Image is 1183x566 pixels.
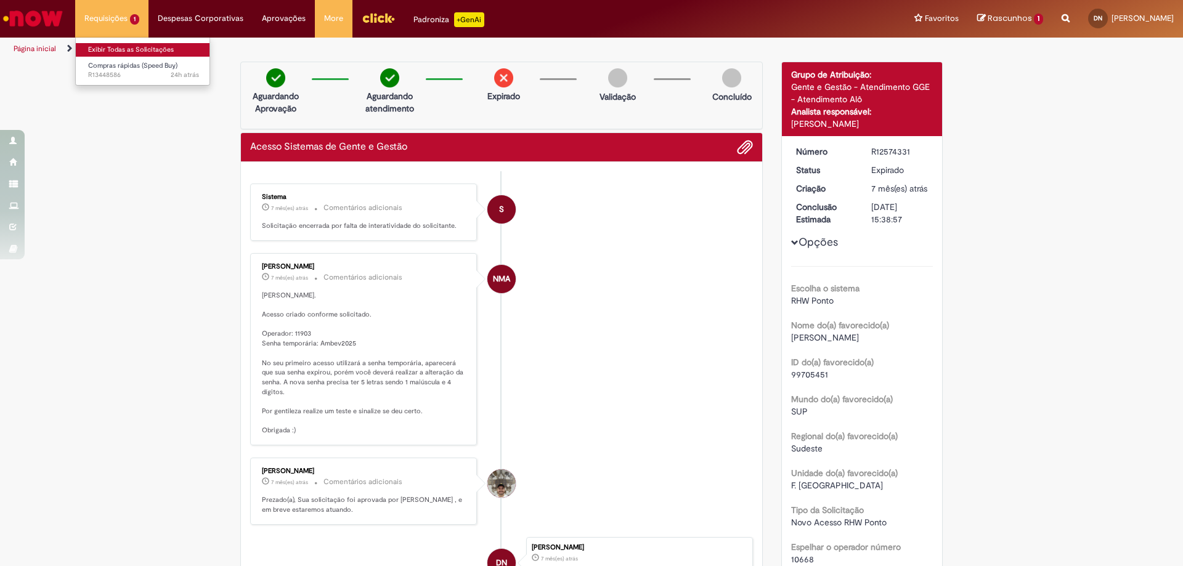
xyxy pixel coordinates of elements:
[1034,14,1043,25] span: 1
[493,264,510,294] span: NMA
[791,369,828,380] span: 99705451
[271,479,308,486] span: 7 mês(es) atrás
[871,145,929,158] div: R12574331
[380,68,399,87] img: check-circle-green.png
[262,12,306,25] span: Aprovações
[413,12,484,27] div: Padroniza
[791,320,889,331] b: Nome do(a) favorecido(a)
[271,479,308,486] time: 28/01/2025 13:38:57
[494,68,513,87] img: remove.png
[88,70,199,80] span: R13448586
[712,91,752,103] p: Concluído
[271,204,308,212] time: 06/02/2025 10:58:47
[1112,13,1174,23] span: [PERSON_NAME]
[988,12,1032,24] span: Rascunhos
[791,467,898,479] b: Unidade do(a) favorecido(a)
[871,164,929,176] div: Expirado
[791,332,859,343] span: [PERSON_NAME]
[1094,14,1102,22] span: DN
[262,193,467,201] div: Sistema
[791,68,933,81] div: Grupo de Atribuição:
[323,272,402,283] small: Comentários adicionais
[791,406,808,417] span: SUP
[600,91,636,103] p: Validação
[9,38,779,60] ul: Trilhas de página
[532,544,746,551] div: [PERSON_NAME]
[787,182,863,195] dt: Criação
[499,195,504,224] span: S
[541,555,578,562] time: 27/01/2025 09:17:19
[14,44,56,54] a: Página inicial
[791,118,933,130] div: [PERSON_NAME]
[171,70,199,79] time: 26/08/2025 14:18:40
[271,204,308,212] span: 7 mês(es) atrás
[791,431,898,442] b: Regional do(a) favorecido(a)
[454,12,484,27] p: +GenAi
[871,182,929,195] div: 27/01/2025 09:17:19
[871,201,929,225] div: [DATE] 15:38:57
[76,43,211,57] a: Exibir Todas as Solicitações
[130,14,139,25] span: 1
[262,291,467,436] p: [PERSON_NAME]. Acesso criado conforme solicitado. Operador: 11903 Senha temporária: Ambev2025 No ...
[791,541,901,552] b: Espelhar o operador número
[262,495,467,514] p: Prezado(a), Sua solicitação foi aprovada por [PERSON_NAME] , e em breve estaremos atuando.
[266,68,285,87] img: check-circle-green.png
[171,70,199,79] span: 24h atrás
[791,394,893,405] b: Mundo do(a) favorecido(a)
[76,59,211,82] a: Aberto R13448586 : Compras rápidas (Speed Buy)
[791,295,834,306] span: RHW Ponto
[250,142,407,153] h2: Acesso Sistemas de Gente e Gestão Histórico de tíquete
[262,263,467,270] div: [PERSON_NAME]
[791,283,860,294] b: Escolha o sistema
[925,12,959,25] span: Favoritos
[487,469,516,498] div: Rafael Souza Ribeiro Cruvinel
[787,164,863,176] dt: Status
[791,504,864,515] b: Tipo da Solicitação
[487,90,520,102] p: Expirado
[323,203,402,213] small: Comentários adicionais
[262,467,467,475] div: [PERSON_NAME]
[88,61,177,70] span: Compras rápidas (Speed Buy)
[977,13,1043,25] a: Rascunhos
[737,139,753,155] button: Adicionar anexos
[262,221,467,231] p: Solicitação encerrada por falta de interatividade do solicitante.
[791,105,933,118] div: Analista responsável:
[541,555,578,562] span: 7 mês(es) atrás
[487,195,516,224] div: System
[75,37,210,86] ul: Requisições
[324,12,343,25] span: More
[158,12,243,25] span: Despesas Corporativas
[787,145,863,158] dt: Número
[487,265,516,293] div: Neilyse Moraes Almeida
[608,68,627,87] img: img-circle-grey.png
[1,6,65,31] img: ServiceNow
[246,90,306,115] p: Aguardando Aprovação
[360,90,420,115] p: Aguardando atendimento
[362,9,395,27] img: click_logo_yellow_360x200.png
[791,443,823,454] span: Sudeste
[791,357,874,368] b: ID do(a) favorecido(a)
[791,81,933,105] div: Gente e Gestão - Atendimento GGE - Atendimento Alô
[84,12,128,25] span: Requisições
[791,554,814,565] span: 10668
[791,480,883,491] span: F. [GEOGRAPHIC_DATA]
[271,274,308,281] span: 7 mês(es) atrás
[722,68,741,87] img: img-circle-grey.png
[871,183,927,194] span: 7 mês(es) atrás
[787,201,863,225] dt: Conclusão Estimada
[791,517,887,528] span: Novo Acesso RHW Ponto
[323,477,402,487] small: Comentários adicionais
